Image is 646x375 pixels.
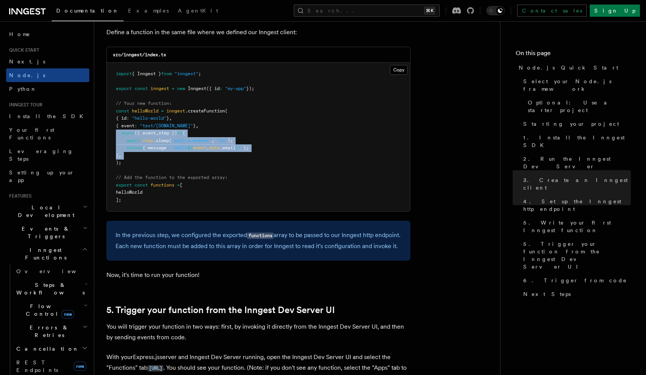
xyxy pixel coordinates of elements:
[9,72,45,78] span: Node.js
[13,342,89,356] button: Cancellation
[147,365,163,372] code: [URL]
[13,281,85,296] span: Steps & Workflows
[116,153,119,158] span: }
[172,86,174,91] span: =
[116,197,121,203] span: ];
[188,86,206,91] span: Inngest
[206,145,209,150] span: .
[16,359,58,373] span: REST Endpoints
[9,30,30,38] span: Home
[169,116,172,121] span: ,
[6,109,89,123] a: Install the SDK
[6,243,89,264] button: Inngest Functions
[156,130,158,136] span: ,
[193,145,206,150] span: event
[177,130,182,136] span: =>
[142,145,166,150] span: { message
[116,116,127,121] span: { id
[180,182,182,188] span: [
[13,324,82,339] span: Errors & Retries
[486,6,505,15] button: Toggle dark mode
[119,153,121,158] span: ,
[590,5,640,17] a: Sign Up
[177,86,185,91] span: new
[523,134,631,149] span: 1. Install the Inngest SDK
[520,152,631,173] a: 2. Run the Inngest Dev Server
[132,116,166,121] span: "hello-world"
[6,123,89,144] a: Your first Functions
[516,61,631,74] a: Node.js Quick Start
[9,86,37,92] span: Python
[116,71,132,76] span: import
[523,240,631,271] span: 5. Trigger your function from the Inngest Dev Server UI
[158,130,177,136] span: step })
[528,99,631,114] span: Optional: Use a starter project
[6,55,89,68] a: Next.js
[166,116,169,121] span: }
[238,145,244,150] span: !`
[209,145,220,150] span: data
[52,2,123,21] a: Documentation
[6,144,89,166] a: Leveraging Steps
[182,130,185,136] span: {
[140,123,193,128] span: "test/[DOMAIN_NAME]"
[523,78,631,93] span: Select your Node.js framework
[6,225,83,240] span: Events & Triggers
[228,138,233,143] span: );
[9,148,73,162] span: Leveraging Steps
[116,108,129,114] span: const
[9,169,74,183] span: Setting up your app
[520,274,631,287] a: 6. Trigger from code
[6,27,89,41] a: Home
[520,74,631,96] a: Select your Node.js framework
[153,138,169,143] span: .sleep
[166,145,169,150] span: :
[244,145,249,150] span: };
[106,270,410,280] p: Now, it's time to run your function!
[13,264,89,278] a: Overview
[9,127,54,141] span: Your first Functions
[172,145,188,150] span: `Hello
[116,160,121,165] span: );
[128,8,169,14] span: Examples
[127,116,129,121] span: :
[13,299,89,321] button: Flow Controlnew
[116,230,401,252] p: In the previous step, we configured the exported array to be passed to our Inngest http endpoint....
[116,101,172,106] span: // Your new function:
[6,47,39,53] span: Quick start
[196,123,198,128] span: ,
[6,102,43,108] span: Inngest tour
[127,138,140,143] span: await
[523,277,627,284] span: 6. Trigger from code
[74,362,86,371] span: new
[6,166,89,187] a: Setting up your app
[123,2,173,21] a: Examples
[9,113,88,119] span: Install the SDK
[523,120,619,128] span: Starting your project
[116,182,132,188] span: export
[188,145,193,150] span: ${
[520,131,631,152] a: 1. Install the Inngest SDK
[178,8,218,14] span: AgentKit
[9,59,45,65] span: Next.js
[212,138,214,143] span: ,
[217,138,228,143] span: "1s"
[161,108,164,114] span: =
[13,321,89,342] button: Errors & Retries
[520,287,631,301] a: Next Steps
[424,7,435,14] kbd: ⌘K
[135,123,137,128] span: :
[523,198,631,213] span: 4. Set up the Inngest http endpoint
[6,204,83,219] span: Local Development
[6,82,89,96] a: Python
[516,49,631,61] h4: On this page
[147,364,163,371] a: [URL]
[62,310,74,318] span: new
[116,190,142,195] span: helloWorld
[520,195,631,216] a: 4. Set up the Inngest http endpoint
[142,138,153,143] span: step
[150,86,169,91] span: inngest
[177,182,180,188] span: =
[520,173,631,195] a: 3. Create an Inngest client
[523,155,631,170] span: 2. Run the Inngest Dev Server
